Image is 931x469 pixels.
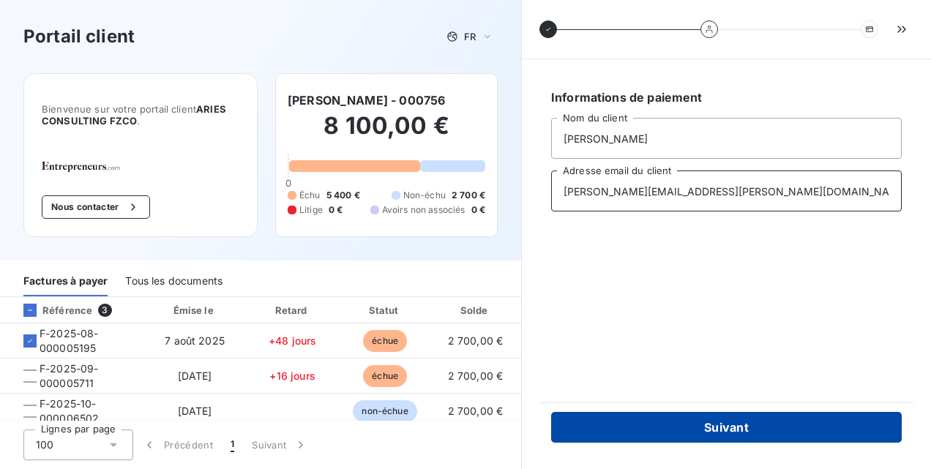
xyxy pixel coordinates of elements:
[353,400,416,422] span: non-échue
[23,23,135,50] h3: Portail client
[36,438,53,452] span: 100
[178,405,212,417] span: [DATE]
[326,189,360,202] span: 5 400 €
[125,266,223,296] div: Tous les documents
[42,103,239,127] span: Bienvenue sur votre portail client .
[551,118,902,159] input: placeholder
[42,162,135,172] img: Company logo
[222,429,243,460] button: 1
[40,326,132,356] span: F-2025-08-000005195
[12,304,92,317] div: Référence
[403,189,446,202] span: Non-échu
[165,334,225,347] span: 7 août 2025
[288,91,445,109] h6: [PERSON_NAME] - 000756
[299,203,323,217] span: Litige
[269,369,315,382] span: +16 jours
[98,304,111,317] span: 3
[299,189,321,202] span: Échu
[133,429,222,460] button: Précédent
[23,266,108,296] div: Factures à payer
[363,330,407,352] span: échue
[448,405,504,417] span: 2 700,00 €
[382,203,465,217] span: Avoirs non associés
[243,429,317,460] button: Suivant
[178,369,212,382] span: [DATE]
[231,438,234,452] span: 1
[452,189,485,202] span: 2 700 €
[434,303,517,318] div: Solde
[147,303,243,318] div: Émise le
[329,203,343,217] span: 0 €
[551,412,902,443] button: Suivant
[471,203,485,217] span: 0 €
[363,365,407,387] span: échue
[42,103,226,127] span: ARIES CONSULTING FZCO
[448,369,504,382] span: 2 700,00 €
[285,177,291,189] span: 0
[40,397,132,426] span: F-2025-10-000006502
[40,361,132,391] span: F-2025-09-000005711
[249,303,337,318] div: Retard
[288,111,485,155] h2: 8 100,00 €
[269,334,316,347] span: +48 jours
[42,195,150,219] button: Nous contacter
[464,31,476,42] span: FR
[448,334,504,347] span: 2 700,00 €
[551,89,902,106] h6: Informations de paiement
[551,170,902,211] input: placeholder
[343,303,428,318] div: Statut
